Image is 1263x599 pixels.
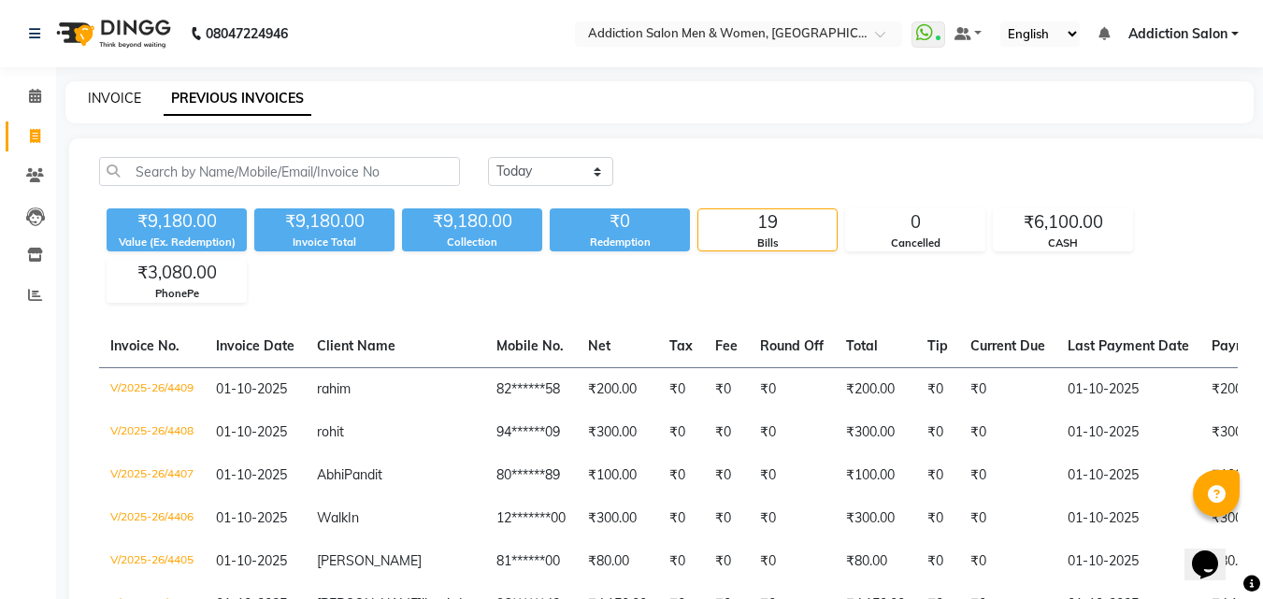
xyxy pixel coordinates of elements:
td: ₹0 [704,540,749,583]
td: ₹0 [959,540,1056,583]
span: 01-10-2025 [216,552,287,569]
td: ₹0 [749,540,835,583]
td: ₹0 [916,411,959,454]
td: ₹0 [749,454,835,497]
span: rohit [317,423,344,440]
td: ₹0 [658,411,704,454]
span: 01-10-2025 [216,380,287,397]
td: V/2025-26/4407 [99,454,205,497]
span: Fee [715,337,738,354]
div: ₹9,180.00 [107,208,247,235]
td: ₹80.00 [577,540,658,583]
td: ₹0 [749,367,835,411]
span: Last Payment Date [1068,337,1189,354]
span: Current Due [970,337,1045,354]
div: ₹9,180.00 [254,208,395,235]
div: PhonePe [108,286,246,302]
td: ₹0 [658,454,704,497]
div: Value (Ex. Redemption) [107,235,247,250]
td: ₹0 [704,411,749,454]
td: ₹0 [704,497,749,540]
span: Pandit [344,466,382,483]
td: 01-10-2025 [1056,540,1200,583]
div: ₹3,080.00 [108,260,246,286]
span: [PERSON_NAME] [317,552,422,569]
span: Abhi [317,466,344,483]
span: 01-10-2025 [216,423,287,440]
td: ₹0 [658,497,704,540]
td: V/2025-26/4405 [99,540,205,583]
td: ₹0 [658,540,704,583]
img: logo [48,7,176,60]
span: Client Name [317,337,395,354]
td: 01-10-2025 [1056,367,1200,411]
td: ₹0 [916,367,959,411]
div: ₹9,180.00 [402,208,542,235]
td: ₹200.00 [577,367,658,411]
span: rahim [317,380,351,397]
span: Invoice Date [216,337,294,354]
span: 01-10-2025 [216,466,287,483]
td: ₹200.00 [835,367,916,411]
div: Collection [402,235,542,250]
div: Bills [698,235,837,251]
td: V/2025-26/4408 [99,411,205,454]
td: ₹300.00 [577,411,658,454]
span: Tax [669,337,693,354]
span: Mobile No. [496,337,564,354]
td: ₹0 [749,497,835,540]
div: ₹0 [550,208,690,235]
td: ₹0 [959,454,1056,497]
td: ₹0 [704,367,749,411]
iframe: chat widget [1184,524,1244,580]
td: ₹300.00 [835,497,916,540]
div: 0 [846,209,984,235]
span: Invoice No. [110,337,179,354]
div: CASH [994,235,1132,251]
div: Cancelled [846,235,984,251]
td: 01-10-2025 [1056,497,1200,540]
td: ₹0 [704,454,749,497]
td: ₹0 [959,411,1056,454]
div: ₹6,100.00 [994,209,1132,235]
div: 19 [698,209,837,235]
a: INVOICE [88,90,141,107]
span: In [348,509,359,526]
td: ₹80.00 [835,540,916,583]
td: 01-10-2025 [1056,454,1200,497]
td: ₹100.00 [835,454,916,497]
div: Invoice Total [254,235,395,250]
td: ₹0 [749,411,835,454]
td: ₹0 [959,367,1056,411]
span: Net [588,337,610,354]
div: Redemption [550,235,690,250]
span: Walk [317,509,348,526]
span: Addiction Salon [1128,24,1227,44]
td: ₹0 [916,497,959,540]
td: V/2025-26/4406 [99,497,205,540]
td: V/2025-26/4409 [99,367,205,411]
b: 08047224946 [206,7,288,60]
input: Search by Name/Mobile/Email/Invoice No [99,157,460,186]
a: PREVIOUS INVOICES [164,82,311,116]
td: ₹0 [916,454,959,497]
td: ₹300.00 [835,411,916,454]
td: ₹0 [658,367,704,411]
td: ₹300.00 [577,497,658,540]
td: ₹0 [959,497,1056,540]
span: Total [846,337,878,354]
span: 01-10-2025 [216,509,287,526]
span: Round Off [760,337,824,354]
td: ₹0 [916,540,959,583]
td: ₹100.00 [577,454,658,497]
span: Tip [927,337,948,354]
td: 01-10-2025 [1056,411,1200,454]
